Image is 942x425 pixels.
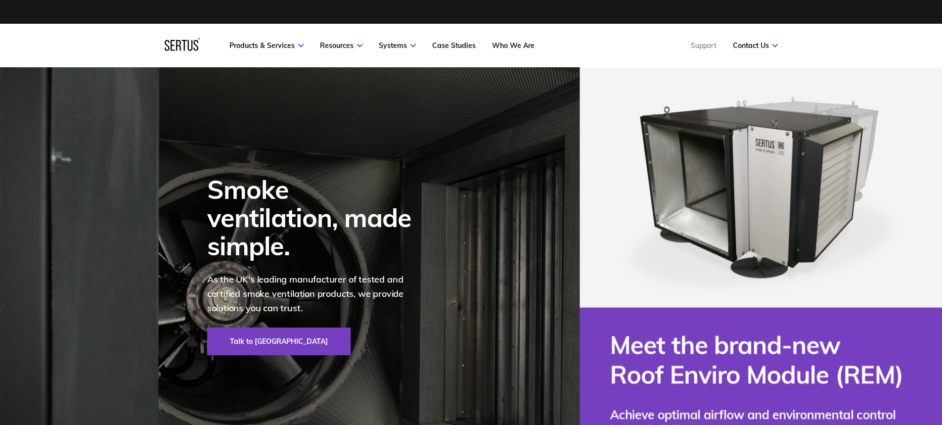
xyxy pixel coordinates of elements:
[320,41,362,50] a: Resources
[379,41,416,50] a: Systems
[691,41,717,50] a: Support
[492,41,535,50] a: Who We Are
[207,175,425,260] div: Smoke ventilation, made simple.
[207,273,425,315] p: As the UK's leading manufacturer of tested and certified smoke ventilation products, we provide s...
[207,328,351,355] a: Talk to [GEOGRAPHIC_DATA]
[733,41,778,50] a: Contact Us
[432,41,476,50] a: Case Studies
[229,41,304,50] a: Products & Services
